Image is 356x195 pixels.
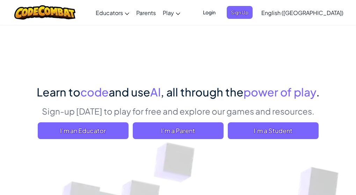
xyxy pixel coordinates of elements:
a: I'm a Parent [133,122,224,139]
span: Play [163,9,174,16]
p: Sign-up [DATE] to play for free and explore our games and resources. [37,105,320,117]
button: Sign Up [227,6,253,19]
span: Learn to [37,85,80,99]
a: Play [159,3,184,22]
span: , all through the [161,85,244,99]
span: power of play [244,85,316,99]
a: Parents [133,3,159,22]
span: and use [109,85,150,99]
span: English ([GEOGRAPHIC_DATA]) [261,9,343,16]
a: English ([GEOGRAPHIC_DATA]) [258,3,347,22]
span: AI [150,85,161,99]
span: code [80,85,109,99]
button: Login [199,6,220,19]
button: I'm a Student [228,122,319,139]
a: I'm an Educator [38,122,129,139]
img: CodeCombat logo [14,5,75,20]
span: . [316,85,320,99]
span: Educators [96,9,123,16]
a: Educators [92,3,133,22]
